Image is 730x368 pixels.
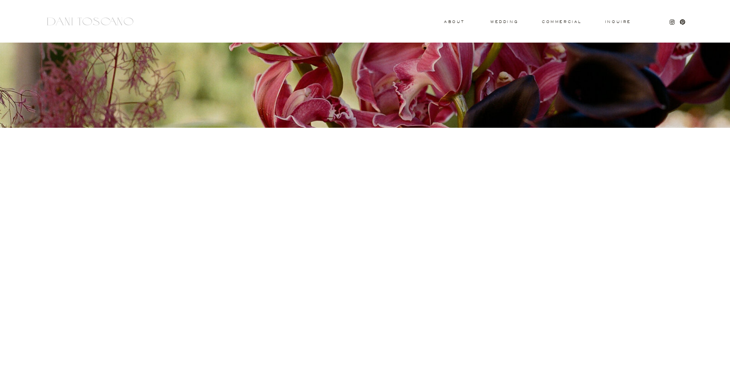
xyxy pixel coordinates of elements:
[490,20,518,23] a: wedding
[444,20,463,23] a: About
[542,20,581,23] a: commercial
[604,20,632,24] a: Inquire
